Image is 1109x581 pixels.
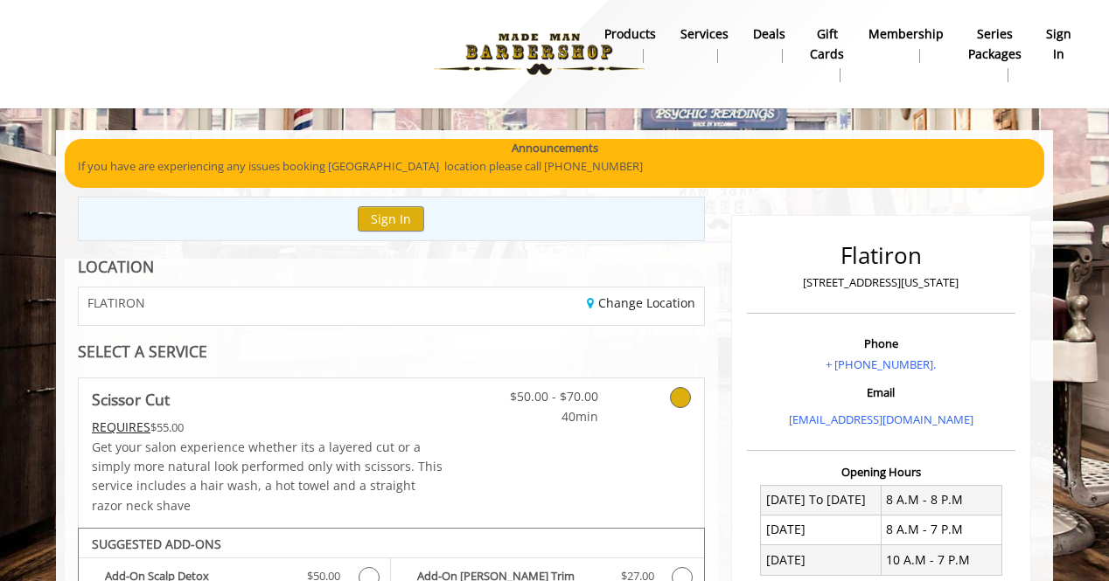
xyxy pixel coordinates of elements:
[826,356,936,372] a: + [PHONE_NUMBER].
[1034,22,1084,67] a: sign insign in
[92,418,443,437] div: $55.00
[419,6,659,102] img: Made Man Barbershop logo
[751,386,1011,398] h3: Email
[592,22,668,67] a: Productsproducts
[968,24,1022,64] b: Series packages
[751,243,1011,268] h2: Flatiron
[1046,24,1071,64] b: sign in
[587,294,695,311] a: Change Location
[881,515,1001,544] td: 8 A.M - 7 P.M
[604,24,656,44] b: products
[751,273,1011,292] p: [STREET_ADDRESS][US_STATE]
[789,412,973,427] a: [EMAIL_ADDRESS][DOMAIN_NAME]
[881,485,1001,515] td: 8 A.M - 8 P.M
[92,438,443,516] p: Get your salon experience whether its a layered cut or a simply more natural look performed only ...
[868,24,944,44] b: Membership
[956,22,1034,86] a: Series packagesSeries packages
[495,407,598,426] span: 40min
[881,545,1001,575] td: 10 A.M - 7 P.M
[495,387,598,406] span: $50.00 - $70.00
[753,24,785,44] b: Deals
[78,256,154,277] b: LOCATION
[668,22,741,67] a: ServicesServices
[798,22,856,86] a: Gift cardsgift cards
[78,157,1031,176] p: If you have are experiencing any issues booking [GEOGRAPHIC_DATA] location please call [PHONE_NUM...
[761,485,882,515] td: [DATE] To [DATE]
[761,545,882,575] td: [DATE]
[92,418,150,435] span: This service needs some Advance to be paid before we block your appointment
[810,24,844,64] b: gift cards
[92,387,170,412] b: Scissor Cut
[92,536,221,552] b: SUGGESTED ADD-ONS
[512,139,598,157] b: Announcements
[761,515,882,544] td: [DATE]
[747,466,1015,478] h3: Opening Hours
[741,22,798,67] a: DealsDeals
[751,337,1011,349] h3: Phone
[680,24,729,44] b: Services
[358,206,424,232] button: Sign In
[856,22,956,67] a: MembershipMembership
[78,343,705,360] div: SELECT A SERVICE
[87,296,145,309] span: FLATIRON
